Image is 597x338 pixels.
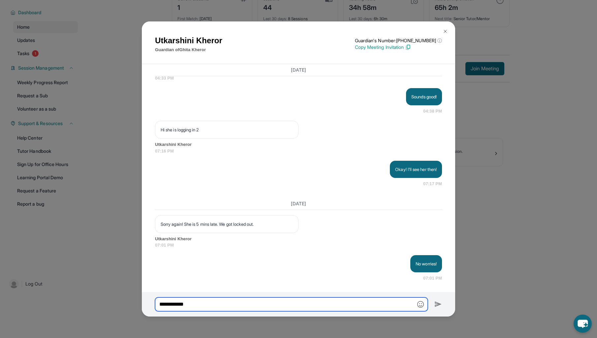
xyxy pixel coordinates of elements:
span: 07:16 PM [155,148,442,154]
img: Copy Icon [405,44,411,50]
h1: Utkarshini Kheror [155,35,222,47]
p: Sounds good! [411,93,437,100]
h3: [DATE] [155,200,442,207]
p: Hi she is logging in 2 [161,126,293,133]
p: Guardian's Number: [PHONE_NUMBER] [355,37,442,44]
img: Close Icon [443,29,448,34]
h3: [DATE] [155,67,442,73]
p: No worries! [416,260,437,267]
span: 04:33 PM [155,75,442,82]
p: Sorry again! She is 5 mins late. We got locked out. [161,221,293,227]
p: Copy Meeting Invitation [355,44,442,51]
span: 07:01 PM [155,242,442,249]
span: Utkarshini Kheror [155,236,442,242]
span: Utkarshini Kheror [155,141,442,148]
img: Emoji [417,301,424,308]
span: 07:01 PM [423,275,442,282]
button: chat-button [574,315,592,333]
p: Guardian of Ghita Kheror [155,47,222,53]
p: Okay! I'll see her then! [395,166,437,173]
span: 04:38 PM [423,108,442,115]
span: ⓘ [437,37,442,44]
span: 07:17 PM [423,181,442,187]
img: Send icon [434,300,442,308]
